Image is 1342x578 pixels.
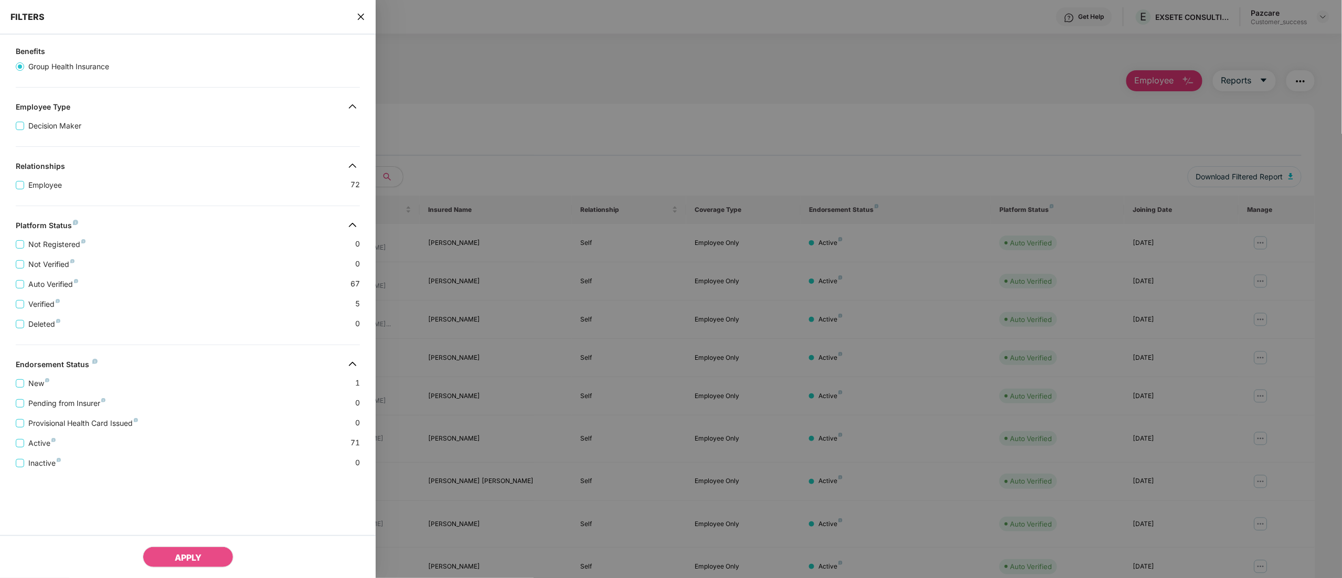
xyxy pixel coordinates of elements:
[344,98,361,115] img: svg+xml;base64,PHN2ZyB4bWxucz0iaHR0cDovL3d3dy53My5vcmcvMjAwMC9zdmciIHdpZHRoPSIzMiIgaGVpZ2h0PSIzMi...
[81,239,86,243] img: svg+xml;base64,PHN2ZyB4bWxucz0iaHR0cDovL3d3dy53My5vcmcvMjAwMC9zdmciIHdpZHRoPSI4IiBoZWlnaHQ9IjgiIH...
[355,377,360,389] span: 1
[24,120,86,132] span: Decision Maker
[24,239,90,250] span: Not Registered
[74,279,78,283] img: svg+xml;base64,PHN2ZyB4bWxucz0iaHR0cDovL3d3dy53My5vcmcvMjAwMC9zdmciIHdpZHRoPSI4IiBoZWlnaHQ9IjgiIH...
[51,438,56,442] img: svg+xml;base64,PHN2ZyB4bWxucz0iaHR0cDovL3d3dy53My5vcmcvMjAwMC9zdmciIHdpZHRoPSI4IiBoZWlnaHQ9IjgiIH...
[134,418,138,422] img: svg+xml;base64,PHN2ZyB4bWxucz0iaHR0cDovL3d3dy53My5vcmcvMjAwMC9zdmciIHdpZHRoPSI4IiBoZWlnaHQ9IjgiIH...
[56,319,60,323] img: svg+xml;base64,PHN2ZyB4bWxucz0iaHR0cDovL3d3dy53My5vcmcvMjAwMC9zdmciIHdpZHRoPSI4IiBoZWlnaHQ9IjgiIH...
[70,259,74,263] img: svg+xml;base64,PHN2ZyB4bWxucz0iaHR0cDovL3d3dy53My5vcmcvMjAwMC9zdmciIHdpZHRoPSI4IiBoZWlnaHQ9IjgiIH...
[16,360,98,372] div: Endorsement Status
[10,12,45,22] span: FILTERS
[355,318,360,330] span: 0
[24,298,64,310] span: Verified
[92,359,98,364] img: svg+xml;base64,PHN2ZyB4bWxucz0iaHR0cDovL3d3dy53My5vcmcvMjAwMC9zdmciIHdpZHRoPSI4IiBoZWlnaHQ9IjgiIH...
[355,238,360,250] span: 0
[344,217,361,233] img: svg+xml;base64,PHN2ZyB4bWxucz0iaHR0cDovL3d3dy53My5vcmcvMjAwMC9zdmciIHdpZHRoPSIzMiIgaGVpZ2h0PSIzMi...
[24,259,79,270] span: Not Verified
[45,378,49,382] img: svg+xml;base64,PHN2ZyB4bWxucz0iaHR0cDovL3d3dy53My5vcmcvMjAwMC9zdmciIHdpZHRoPSI4IiBoZWlnaHQ9IjgiIH...
[143,547,233,568] button: APPLY
[355,298,360,310] span: 5
[344,356,361,372] img: svg+xml;base64,PHN2ZyB4bWxucz0iaHR0cDovL3d3dy53My5vcmcvMjAwMC9zdmciIHdpZHRoPSIzMiIgaGVpZ2h0PSIzMi...
[355,457,360,469] span: 0
[350,179,360,191] span: 72
[16,162,65,174] div: Relationships
[355,397,360,409] span: 0
[350,437,360,449] span: 71
[24,398,110,409] span: Pending from Insurer
[57,458,61,462] img: svg+xml;base64,PHN2ZyB4bWxucz0iaHR0cDovL3d3dy53My5vcmcvMjAwMC9zdmciIHdpZHRoPSI4IiBoZWlnaHQ9IjgiIH...
[24,378,54,389] span: New
[24,457,65,469] span: Inactive
[175,552,201,563] span: APPLY
[24,279,82,290] span: Auto Verified
[344,157,361,174] img: svg+xml;base64,PHN2ZyB4bWxucz0iaHR0cDovL3d3dy53My5vcmcvMjAwMC9zdmciIHdpZHRoPSIzMiIgaGVpZ2h0PSIzMi...
[24,418,142,429] span: Provisional Health Card Issued
[355,417,360,429] span: 0
[355,258,360,270] span: 0
[73,220,78,225] img: svg+xml;base64,PHN2ZyB4bWxucz0iaHR0cDovL3d3dy53My5vcmcvMjAwMC9zdmciIHdpZHRoPSI4IiBoZWlnaHQ9IjgiIH...
[56,299,60,303] img: svg+xml;base64,PHN2ZyB4bWxucz0iaHR0cDovL3d3dy53My5vcmcvMjAwMC9zdmciIHdpZHRoPSI4IiBoZWlnaHQ9IjgiIH...
[101,398,105,402] img: svg+xml;base64,PHN2ZyB4bWxucz0iaHR0cDovL3d3dy53My5vcmcvMjAwMC9zdmciIHdpZHRoPSI4IiBoZWlnaHQ9IjgiIH...
[357,12,365,22] span: close
[24,61,113,72] span: Group Health Insurance
[16,102,70,115] div: Employee Type
[16,221,78,233] div: Platform Status
[24,179,66,191] span: Employee
[24,318,65,330] span: Deleted
[24,437,60,449] span: Active
[350,278,360,290] span: 67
